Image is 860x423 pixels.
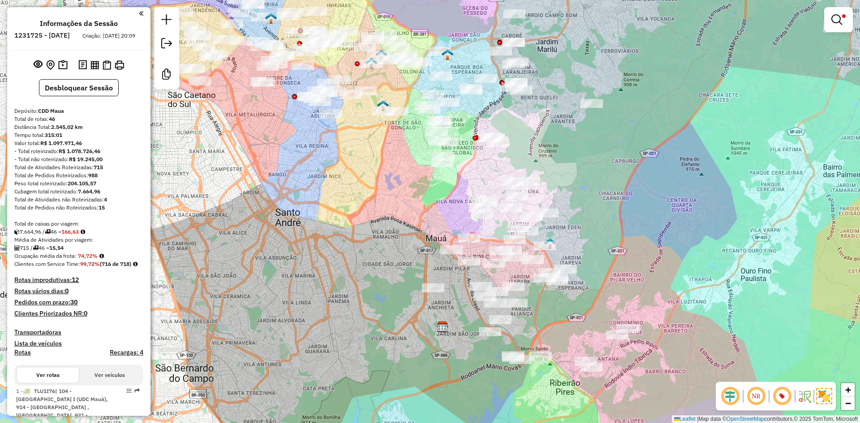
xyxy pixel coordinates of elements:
[89,59,101,71] button: Visualizar relatório de Roteirização
[99,204,105,211] strong: 15
[45,229,51,235] i: Total de rotas
[14,229,20,235] i: Cubagem total roteirizado
[69,156,103,162] strong: R$ 19.245,00
[14,349,31,356] a: Rotas
[14,220,143,228] div: Total de caixas por viagem:
[797,389,812,403] img: Fluxo de ruas
[14,188,143,196] div: Cubagem total roteirizado:
[79,32,139,40] div: Criação: [DATE] 20:09
[771,385,793,407] span: Exibir número da rota
[816,388,832,404] img: Exibir/Ocultar setores
[365,57,377,69] img: 612 UDC Light WCL Jardim Tietê
[841,397,855,410] a: Zoom out
[14,107,143,115] div: Depósito:
[377,100,389,111] img: 616 UDC Light WCL São Mateus
[14,236,143,244] div: Média de Atividades por viagem:
[133,261,138,267] em: Rotas cross docking consideradas
[59,148,100,154] strong: R$ 1.078.726,46
[14,299,77,306] h4: Pedidos com prazo:
[40,140,82,146] strong: R$ 1.097.971,46
[49,115,55,122] strong: 46
[14,115,143,123] div: Total de rotas:
[674,416,696,422] a: Leaflet
[727,416,765,422] a: OpenStreetMap
[33,245,39,251] i: Total de rotas
[113,59,126,72] button: Imprimir Rotas
[14,261,80,267] span: Clientes com Service Time:
[65,287,69,295] strong: 0
[81,229,85,235] i: Meta Caixas/viagem: 171,40 Diferença: -4,77
[14,340,143,347] h4: Lista de veículos
[70,298,77,306] strong: 30
[14,228,143,236] div: 7.664,96 / 46 =
[697,416,698,422] span: |
[104,196,107,203] strong: 4
[265,13,277,24] img: DS Teste
[51,124,83,130] strong: 2.545,02 km
[134,388,140,393] em: Rota exportada
[39,79,119,96] button: Desbloquear Sessão
[544,238,556,249] img: 609 UDC Light WCL Jardim Zaíra
[99,253,104,259] em: Média calculada utilizando a maior ocupação (%Peso ou %Cubagem) de cada rota da sessão. Rotas cro...
[38,107,64,114] strong: CDD Maua
[745,385,767,407] span: Ocultar NR
[72,276,79,284] strong: 12
[14,244,143,252] div: 715 / 46 =
[14,131,143,139] div: Tempo total:
[78,252,98,259] strong: 74,72%
[61,228,79,235] strong: 166,63
[88,172,98,179] strong: 988
[719,385,741,407] span: Ocultar deslocamento
[14,179,143,188] div: Peso total roteirizado:
[842,14,846,18] span: Filtro Ativo
[68,180,96,187] strong: 204.105,57
[49,244,64,251] strong: 15,54
[158,11,176,31] a: Nova sessão e pesquisa
[14,147,143,155] div: - Total roteirizado:
[78,188,100,195] strong: 7.664,96
[77,58,89,72] button: Logs desbloquear sessão
[110,349,143,356] h4: Recargas: 4
[14,310,143,317] h4: Clientes Priorizados NR:
[845,384,851,395] span: +
[14,276,143,284] h4: Rotas improdutivas:
[126,388,132,393] em: Opções
[845,397,851,409] span: −
[375,49,387,61] img: Teste centro de gravidade
[94,164,103,171] strong: 715
[841,383,855,397] a: Zoom in
[14,287,143,295] h4: Rotas vários dias:
[672,415,860,423] div: Map data © contributors,© 2025 TomTom, Microsoft
[100,261,131,267] strong: (716 de 718)
[14,163,143,171] div: Total de Atividades Roteirizadas:
[437,321,448,333] img: CDD Maua
[158,34,176,55] a: Exportar sessão
[84,309,87,317] strong: 0
[34,388,55,394] span: TLU1I76
[158,65,176,85] a: Criar modelo
[40,19,118,28] h4: Informações da Sessão
[14,31,70,39] h6: 1231725 - [DATE]
[14,196,143,204] div: Total de Atividades não Roteirizadas:
[101,59,113,72] button: Visualizar Romaneio
[14,123,143,131] div: Distância Total:
[14,171,143,179] div: Total de Pedidos Roteirizados:
[44,58,56,72] button: Centralizar mapa no depósito ou ponto de apoio
[32,58,44,72] button: Exibir sessão original
[14,204,143,212] div: Total de Pedidos não Roteirizados:
[14,139,143,147] div: Valor total:
[45,132,62,138] strong: 315:01
[14,252,76,259] span: Ocupação média da frota:
[14,245,20,251] i: Total de Atividades
[828,11,849,29] a: Exibir filtros
[56,58,69,72] button: Painel de Sugestão
[14,155,143,163] div: - Total não roteirizado:
[139,8,143,18] a: Clique aqui para minimizar o painel
[17,367,79,383] button: Ver rotas
[442,49,453,60] img: 613 UDC Light WCL São Mateus ll
[79,367,141,383] button: Ver veículos
[80,261,100,267] strong: 99,72%
[14,329,143,336] h4: Transportadoras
